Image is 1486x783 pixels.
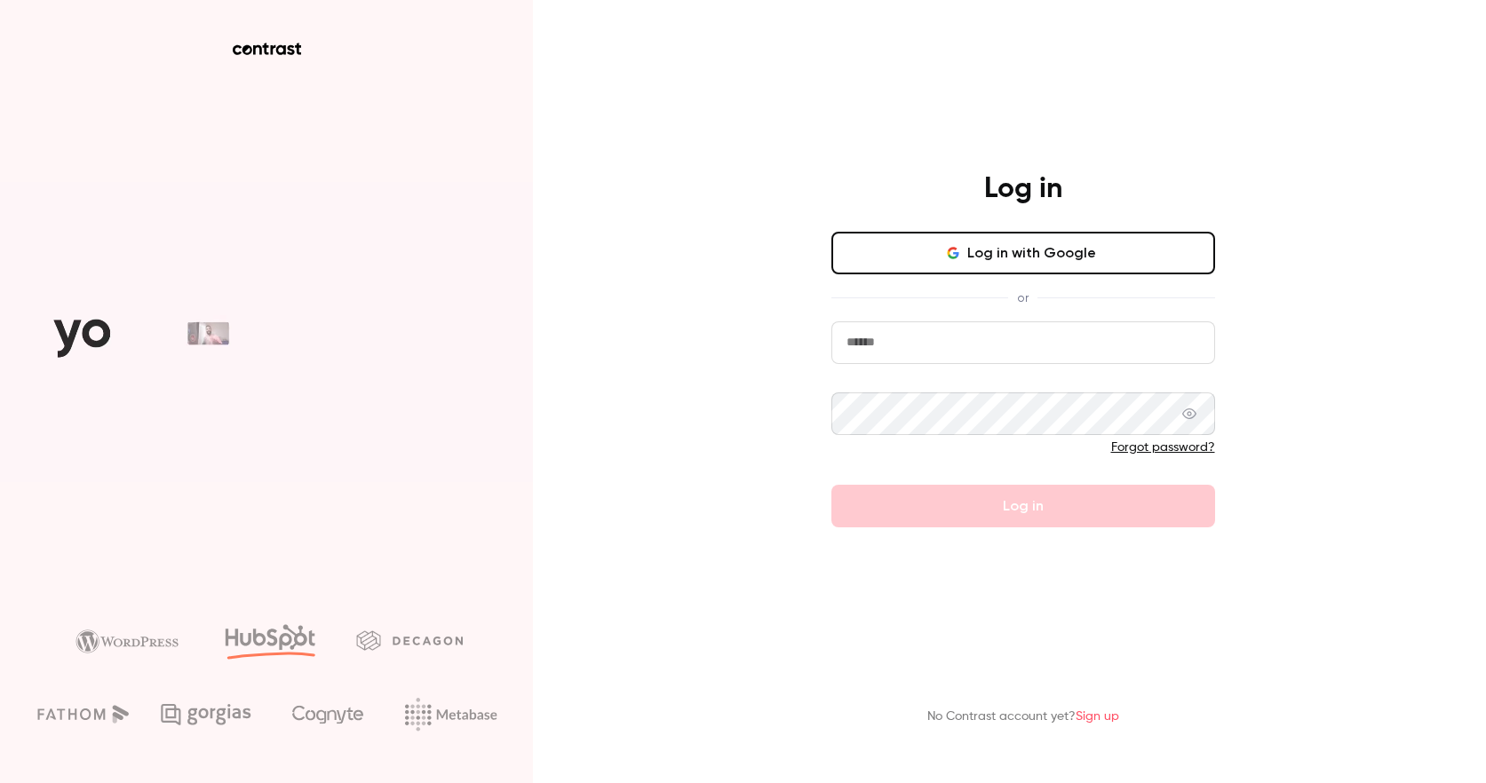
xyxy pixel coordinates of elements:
button: Log in with Google [831,232,1215,274]
img: decagon [356,630,463,650]
a: Forgot password? [1111,441,1215,454]
h4: Log in [984,171,1062,207]
p: No Contrast account yet? [927,708,1119,726]
span: or [1008,289,1037,307]
a: Sign up [1076,710,1119,723]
